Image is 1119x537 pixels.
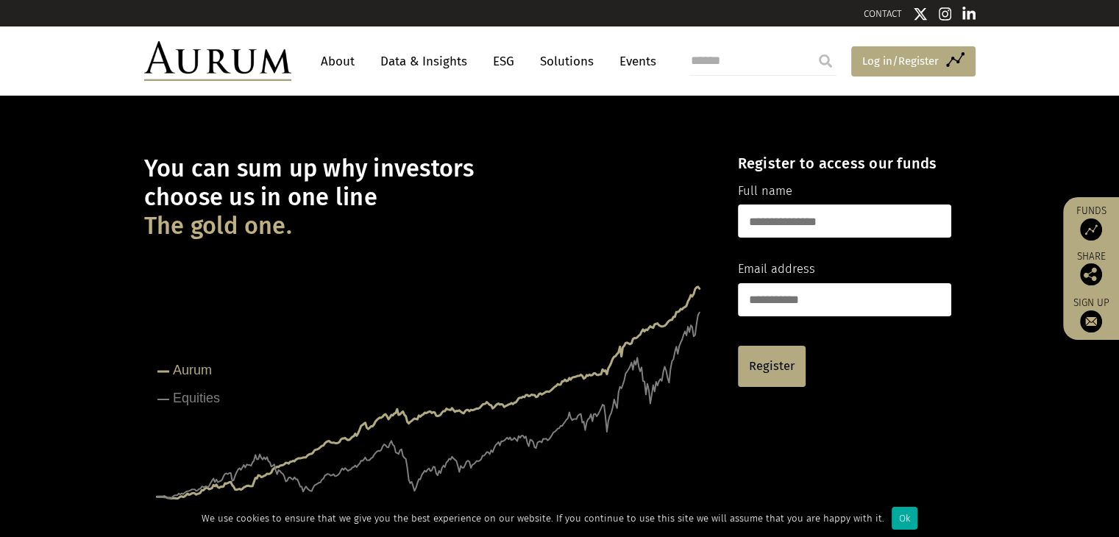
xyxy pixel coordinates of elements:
input: Submit [811,46,840,76]
a: ESG [486,48,522,75]
tspan: Equities [173,391,220,405]
span: Log in/Register [862,52,939,70]
a: Data & Insights [373,48,475,75]
label: Full name [738,182,792,201]
img: Access Funds [1080,218,1102,241]
img: Share this post [1080,263,1102,285]
span: The gold one. [144,212,292,241]
div: Share [1070,252,1112,285]
img: Instagram icon [939,7,952,21]
a: Events [612,48,656,75]
img: Linkedin icon [962,7,976,21]
label: Email address [738,260,815,279]
a: Log in/Register [851,46,976,77]
a: Sign up [1070,296,1112,332]
a: Solutions [533,48,601,75]
img: Twitter icon [913,7,928,21]
h4: Register to access our funds [738,154,951,172]
div: Ok [892,507,917,530]
a: About [313,48,362,75]
a: Register [738,346,806,387]
a: CONTACT [864,8,902,19]
img: Sign up to our newsletter [1080,310,1102,332]
img: Aurum [144,41,291,81]
tspan: Aurum [173,363,212,377]
a: Funds [1070,205,1112,241]
h1: You can sum up why investors choose us in one line [144,154,712,241]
